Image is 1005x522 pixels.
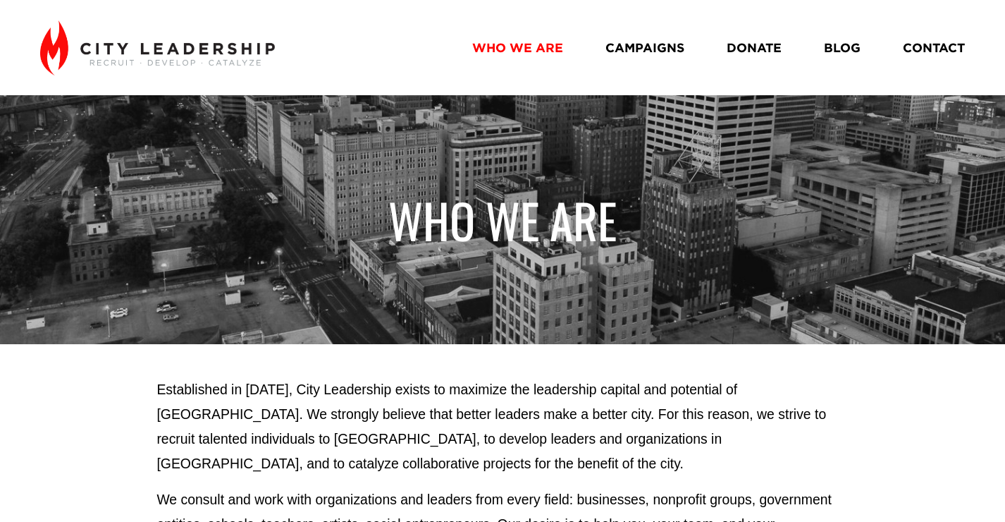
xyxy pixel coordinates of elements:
p: Established in [DATE], City Leadership exists to maximize the leadership capital and potential of... [156,377,848,476]
a: DONATE [727,35,782,60]
a: CONTACT [903,35,965,60]
a: CAMPAIGNS [605,35,684,60]
h1: WHO WE ARE [156,191,848,250]
img: City Leadership - Recruit. Develop. Catalyze. [40,20,275,75]
a: WHO WE ARE [472,35,563,60]
a: BLOG [824,35,861,60]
